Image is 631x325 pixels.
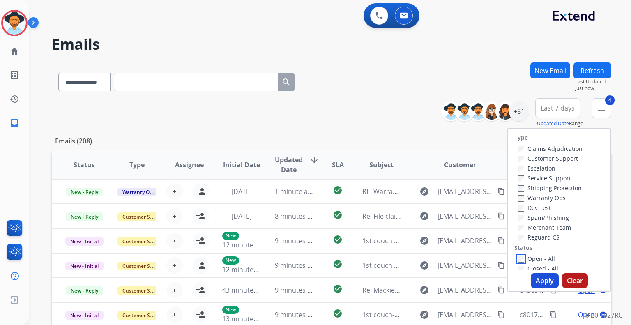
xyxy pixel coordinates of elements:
[196,187,206,196] mat-icon: person_add
[173,211,176,221] span: +
[419,211,429,221] mat-icon: explore
[196,236,206,246] mat-icon: person_add
[222,314,270,323] span: 13 minutes ago
[222,232,239,240] p: New
[173,187,176,196] span: +
[362,236,455,245] span: 1st couch bringing back down
[605,95,615,105] span: 4
[509,101,529,121] div: +81
[518,204,551,212] label: Dev Test
[66,286,103,295] span: New - Reply
[231,187,252,196] span: [DATE]
[173,310,176,320] span: +
[333,284,343,294] mat-icon: check_circle
[438,310,493,320] span: [EMAIL_ADDRESS][DOMAIN_NAME]
[514,134,528,142] label: Type
[275,236,319,245] span: 9 minutes ago
[537,120,569,127] button: Updated Date
[196,285,206,295] mat-icon: person_add
[166,282,183,298] button: +
[531,273,559,288] button: Apply
[196,310,206,320] mat-icon: person_add
[518,164,555,172] label: Escalation
[332,160,344,170] span: SLA
[518,225,524,231] input: Merchant Team
[52,136,95,146] p: Emails (208)
[222,286,270,295] span: 43 minutes ago
[275,286,319,295] span: 9 minutes ago
[518,195,524,202] input: Warranty Ops
[419,236,429,246] mat-icon: explore
[333,259,343,269] mat-icon: check_circle
[222,240,270,249] span: 12 minutes ago
[518,194,566,202] label: Warranty Ops
[309,155,319,165] mat-icon: arrow_downward
[9,46,19,56] mat-icon: home
[438,211,493,221] span: [EMAIL_ADDRESS][DOMAIN_NAME]
[362,261,455,270] span: 1st couch bringing back down
[9,94,19,104] mat-icon: history
[518,235,524,241] input: Reguard CS
[66,188,103,196] span: New - Reply
[518,174,571,182] label: Service Support
[438,187,493,196] span: [EMAIL_ADDRESS][DOMAIN_NAME]
[65,237,104,246] span: New - Initial
[438,236,493,246] span: [EMAIL_ADDRESS][DOMAIN_NAME]
[117,212,171,221] span: Customer Support
[518,185,524,192] input: Shipping Protection
[518,145,583,152] label: Claims Adjudication
[575,85,611,92] span: Just now
[74,160,95,170] span: Status
[275,261,319,270] span: 9 minutes ago
[578,310,595,320] span: Open
[419,187,429,196] mat-icon: explore
[592,98,611,118] button: 4
[175,160,204,170] span: Assignee
[173,236,176,246] span: +
[362,286,419,295] span: Re: Mackie Onyx16
[518,166,524,172] input: Escalation
[9,70,19,80] mat-icon: list_alt
[173,285,176,295] span: +
[585,310,623,320] p: 0.20.1027RC
[497,262,505,269] mat-icon: content_copy
[333,309,343,318] mat-icon: check_circle
[541,106,575,110] span: Last 7 days
[231,212,252,221] span: [DATE]
[438,260,493,270] span: [EMAIL_ADDRESS][DOMAIN_NAME]
[518,154,578,162] label: Customer Support
[65,262,104,270] span: New - Initial
[518,256,524,263] input: Open - All
[518,224,571,231] label: Merchant Team
[497,212,505,220] mat-icon: content_copy
[369,160,394,170] span: Subject
[518,205,524,212] input: Dev Test
[166,307,183,323] button: +
[573,62,611,78] button: Refresh
[333,210,343,220] mat-icon: check_circle
[438,285,493,295] span: [EMAIL_ADDRESS][DOMAIN_NAME]
[333,185,343,195] mat-icon: check_circle
[222,256,239,265] p: New
[444,160,476,170] span: Customer
[223,160,260,170] span: Initial Date
[65,311,104,320] span: New - Initial
[275,212,319,221] span: 8 minutes ago
[518,175,524,182] input: Service Support
[497,286,505,294] mat-icon: content_copy
[117,286,171,295] span: Customer Support
[518,214,569,221] label: Spam/Phishing
[514,244,532,252] label: Status
[497,237,505,244] mat-icon: content_copy
[129,160,145,170] span: Type
[9,118,19,128] mat-icon: inbox
[419,310,429,320] mat-icon: explore
[518,146,524,152] input: Claims Adjudication
[596,103,606,113] mat-icon: menu
[362,212,402,221] span: Re: File claim
[166,208,183,224] button: +
[196,211,206,221] mat-icon: person_add
[281,77,291,87] mat-icon: search
[275,310,319,319] span: 9 minutes ago
[497,188,505,195] mat-icon: content_copy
